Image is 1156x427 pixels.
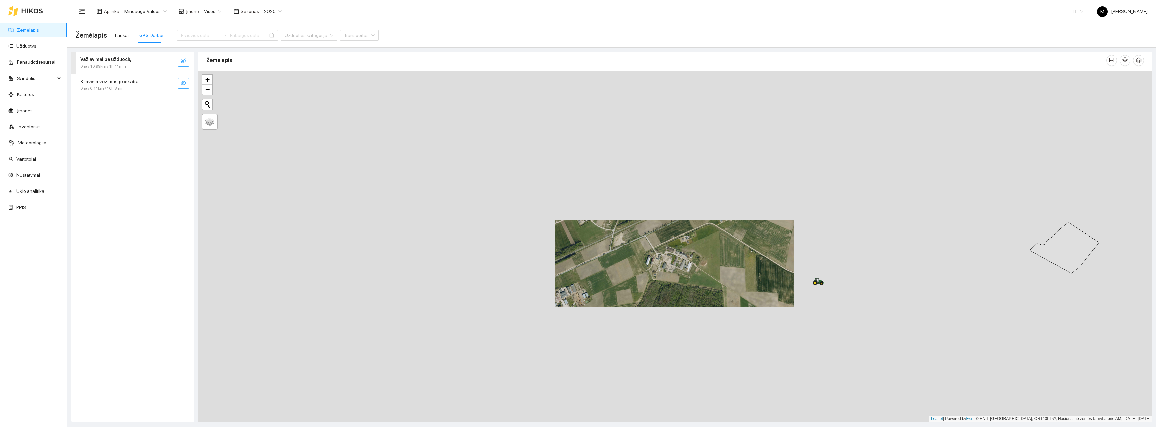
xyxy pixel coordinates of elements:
[80,63,126,70] span: 0ha / 10.99km / 1h 41min
[17,27,39,33] a: Žemėlapis
[202,75,212,85] a: Zoom in
[17,72,55,85] span: Sandėlis
[1100,6,1104,17] span: M
[80,85,124,92] span: 0ha / 0.11km / 10h 8min
[234,9,239,14] span: calendar
[205,85,210,94] span: −
[1106,55,1117,66] button: column-width
[75,5,89,18] button: menu-fold
[181,32,219,39] input: Pradžios data
[178,56,189,67] button: eye-invisible
[17,92,34,97] a: Kultūros
[16,43,36,49] a: Užduotys
[975,416,976,421] span: |
[18,124,41,129] a: Inventorius
[202,114,217,129] a: Layers
[204,6,221,16] span: Visos
[181,80,186,87] span: eye-invisible
[97,9,102,14] span: layout
[1073,6,1083,16] span: LT
[104,8,120,15] span: Aplinka :
[17,108,33,113] a: Įmonės
[139,32,163,39] div: GPS Darbai
[1097,9,1148,14] span: [PERSON_NAME]
[71,74,194,96] div: Krovinio vežimas priekaba0ha / 0.11km / 10h 8mineye-invisible
[115,32,129,39] div: Laukai
[16,188,44,194] a: Ūkio analitika
[18,140,46,145] a: Meteorologija
[79,8,85,14] span: menu-fold
[16,156,36,162] a: Vartotojai
[230,32,268,39] input: Pabaigos data
[929,416,1152,422] div: | Powered by © HNIT-[GEOGRAPHIC_DATA]; ORT10LT ©, Nacionalinė žemės tarnyba prie AM, [DATE]-[DATE]
[222,33,227,38] span: swap-right
[202,85,212,95] a: Zoom out
[178,78,189,89] button: eye-invisible
[71,52,194,74] div: Važiavimai be užduočių0ha / 10.99km / 1h 41mineye-invisible
[222,33,227,38] span: to
[205,75,210,84] span: +
[181,58,186,65] span: eye-invisible
[202,99,212,110] button: Initiate a new search
[179,9,184,14] span: shop
[124,6,167,16] span: Mindaugo Valdos
[264,6,282,16] span: 2025
[206,51,1106,70] div: Žemėlapis
[241,8,260,15] span: Sezonas :
[966,416,974,421] a: Esri
[80,57,131,62] strong: Važiavimai be užduočių
[186,8,200,15] span: Įmonė :
[75,30,107,41] span: Žemėlapis
[931,416,943,421] a: Leaflet
[80,79,138,84] strong: Krovinio vežimas priekaba
[16,172,40,178] a: Nustatymai
[16,205,26,210] a: PPIS
[17,59,55,65] a: Panaudoti resursai
[1107,58,1117,63] span: column-width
